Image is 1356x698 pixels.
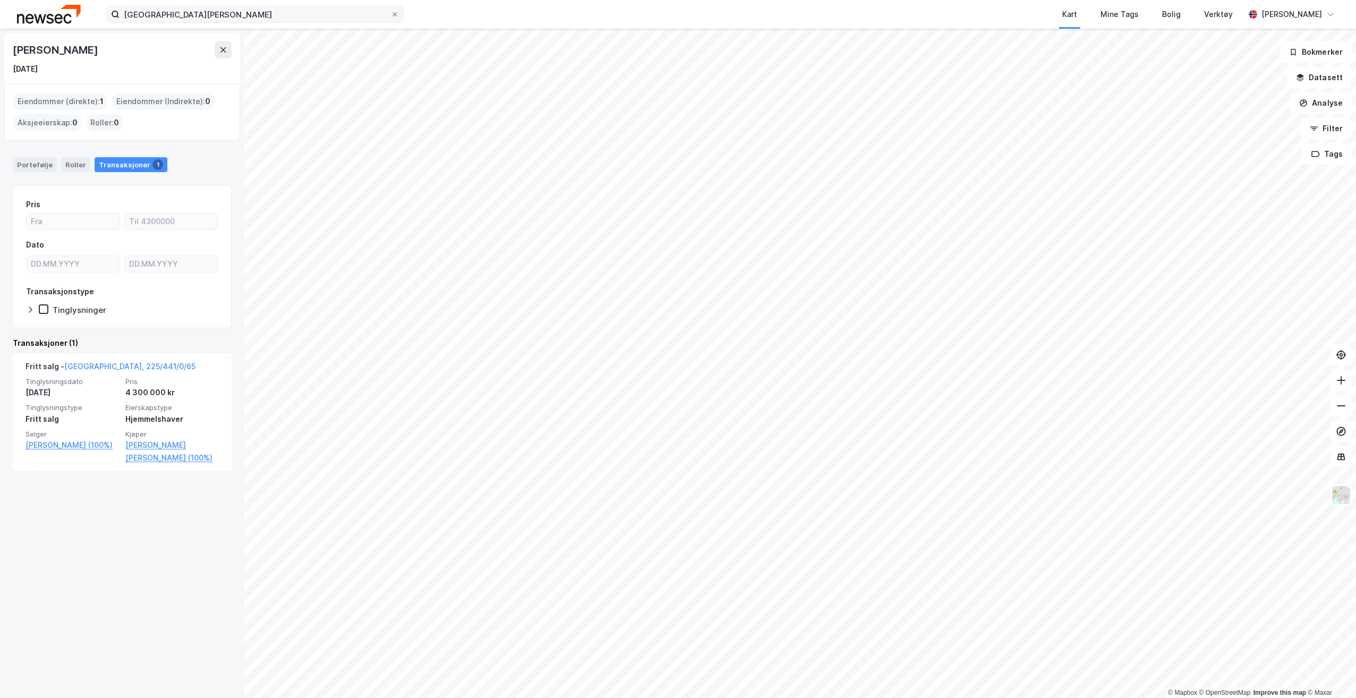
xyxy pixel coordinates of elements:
[1168,689,1197,696] a: Mapbox
[26,386,119,399] div: [DATE]
[26,198,40,211] div: Pris
[53,305,106,315] div: Tinglysninger
[120,6,391,22] input: Søk på adresse, matrikkel, gårdeiere, leietakere eller personer
[125,430,219,439] span: Kjøper
[72,116,78,129] span: 0
[64,362,196,371] a: [GEOGRAPHIC_DATA], 225/441/0/65
[27,256,120,272] input: DD.MM.YYYY
[125,386,219,399] div: 4 300 000 kr
[125,377,219,386] span: Pris
[26,377,119,386] span: Tinglysningsdato
[1302,143,1352,165] button: Tags
[1199,689,1251,696] a: OpenStreetMap
[26,239,44,251] div: Dato
[13,63,38,75] div: [DATE]
[125,256,218,272] input: DD.MM.YYYY
[205,95,210,108] span: 0
[26,413,119,425] div: Fritt salg
[1253,689,1306,696] a: Improve this map
[1062,8,1077,21] div: Kart
[17,5,81,23] img: newsec-logo.f6e21ccffca1b3a03d2d.png
[114,116,119,129] span: 0
[86,114,123,131] div: Roller :
[1303,647,1356,698] div: Kontrollprogram for chat
[152,159,163,170] div: 1
[26,439,119,452] a: [PERSON_NAME] (100%)
[1280,41,1352,63] button: Bokmerker
[26,403,119,412] span: Tinglysningstype
[125,403,219,412] span: Eierskapstype
[112,93,215,110] div: Eiendommer (Indirekte) :
[27,214,120,229] input: Fra
[1100,8,1139,21] div: Mine Tags
[26,285,94,298] div: Transaksjonstype
[1290,92,1352,114] button: Analyse
[100,95,104,108] span: 1
[125,439,219,464] a: [PERSON_NAME] [PERSON_NAME] (100%)
[1162,8,1181,21] div: Bolig
[125,214,218,229] input: Til 4300000
[1301,118,1352,139] button: Filter
[13,41,100,58] div: [PERSON_NAME]
[26,360,196,377] div: Fritt salg -
[13,337,232,350] div: Transaksjoner (1)
[13,157,57,172] div: Portefølje
[1204,8,1233,21] div: Verktøy
[1303,647,1356,698] iframe: Chat Widget
[26,430,119,439] span: Selger
[95,157,167,172] div: Transaksjoner
[13,93,108,110] div: Eiendommer (direkte) :
[61,157,90,172] div: Roller
[1331,485,1351,505] img: Z
[1261,8,1322,21] div: [PERSON_NAME]
[125,413,219,425] div: Hjemmelshaver
[1287,67,1352,88] button: Datasett
[13,114,82,131] div: Aksjeeierskap :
